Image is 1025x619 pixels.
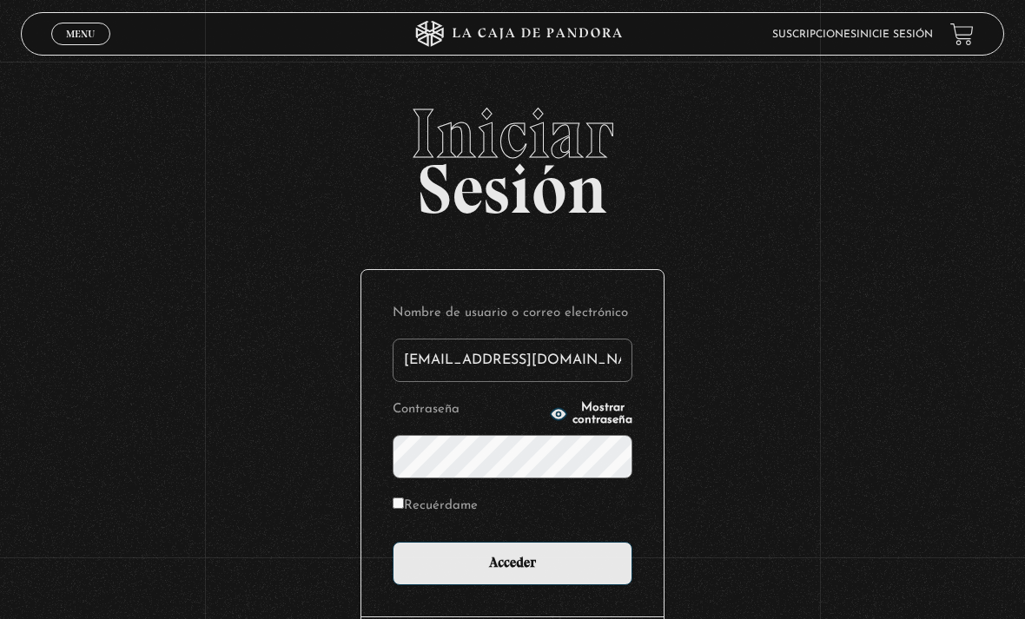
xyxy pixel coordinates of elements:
a: Suscripciones [772,30,856,40]
a: View your shopping cart [950,23,974,46]
input: Acceder [393,542,632,585]
input: Recuérdame [393,497,404,509]
button: Mostrar contraseña [550,402,632,426]
label: Contraseña [393,398,545,421]
label: Recuérdame [393,494,478,517]
span: Menu [66,29,95,39]
span: Mostrar contraseña [572,402,632,426]
span: Iniciar [21,99,1005,168]
h2: Sesión [21,99,1005,210]
span: Cerrar [61,43,102,56]
label: Nombre de usuario o correo electrónico [393,301,632,325]
a: Inicie sesión [856,30,933,40]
